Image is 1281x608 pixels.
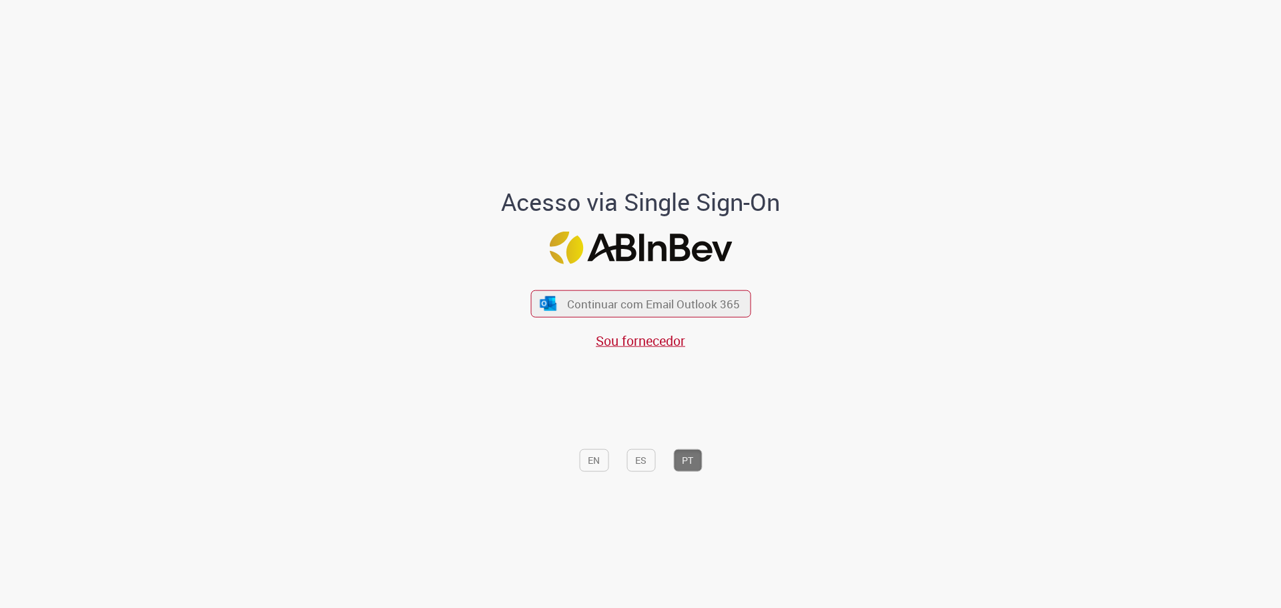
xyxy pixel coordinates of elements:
button: ícone Azure/Microsoft 360 Continuar com Email Outlook 365 [530,290,751,317]
button: EN [579,448,608,471]
span: Continuar com Email Outlook 365 [567,296,740,312]
img: Logo ABInBev [549,231,732,264]
img: ícone Azure/Microsoft 360 [539,296,558,310]
button: PT [673,448,702,471]
a: Sou fornecedor [596,332,685,350]
h1: Acesso via Single Sign-On [456,189,826,216]
button: ES [626,448,655,471]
